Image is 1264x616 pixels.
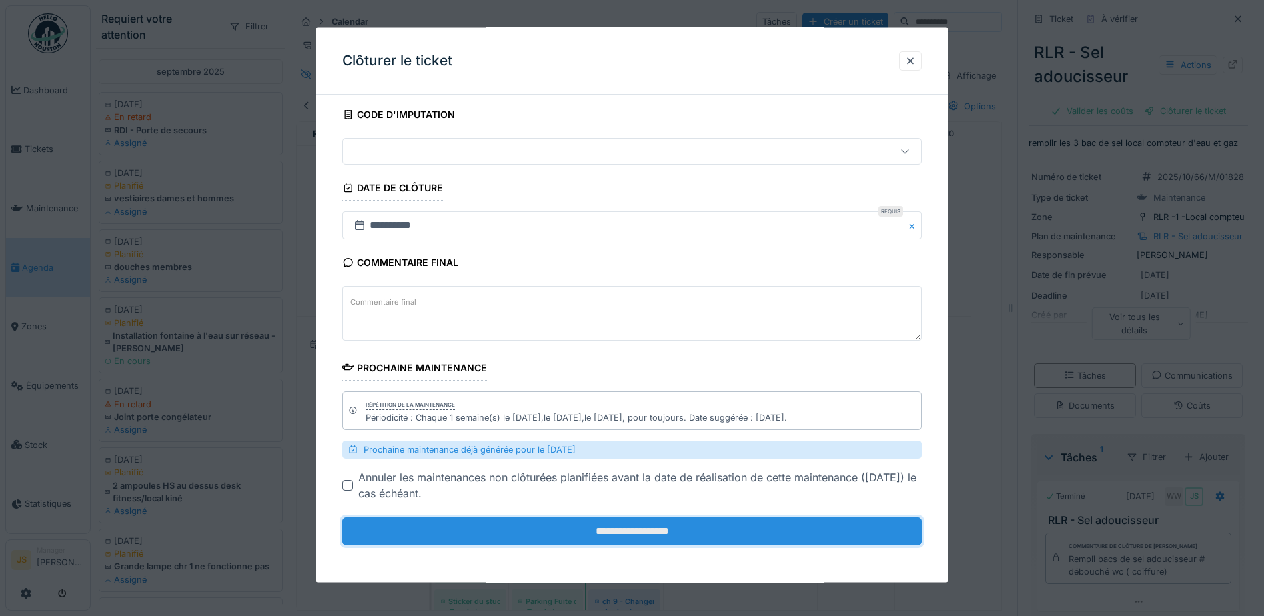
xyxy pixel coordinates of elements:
div: Date de clôture [342,178,443,201]
div: Répétition de la maintenance [366,400,455,409]
button: Close [907,211,922,239]
div: Périodicité : Chaque 1 semaine(s) le [DATE],le [DATE],le [DATE], pour toujours. Date suggérée : [... [366,411,787,424]
div: Annuler les maintenances non clôturées planifiées avant la date de réalisation de cette maintenan... [358,469,922,501]
div: Commentaire final [342,253,458,275]
div: Prochaine maintenance [342,357,487,380]
label: Commentaire final [348,293,419,310]
div: Requis [878,206,903,217]
div: Prochaine maintenance déjà générée pour le [DATE] [342,441,922,459]
h3: Clôturer le ticket [342,53,452,69]
div: Code d'imputation [342,105,455,127]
